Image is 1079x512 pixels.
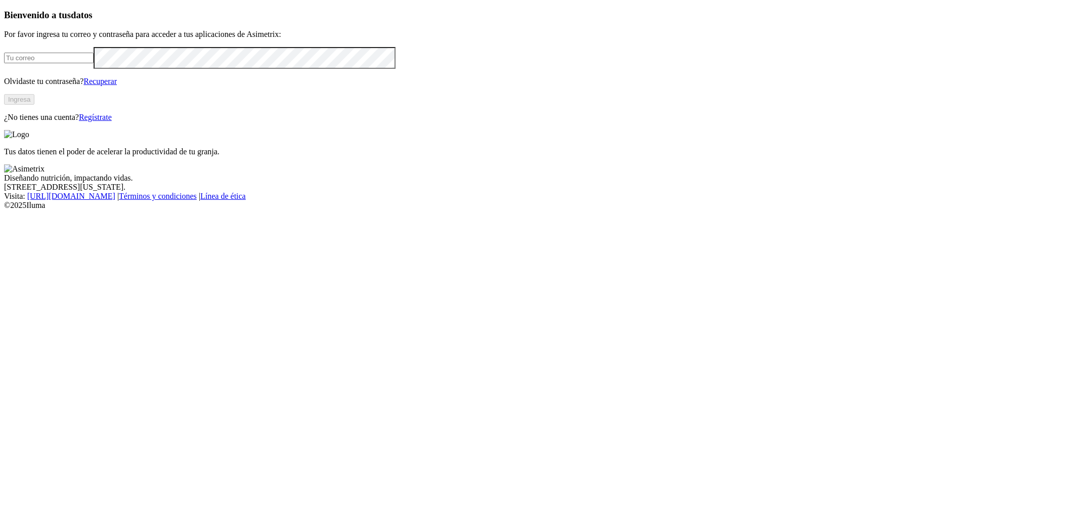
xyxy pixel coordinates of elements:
div: [STREET_ADDRESS][US_STATE]. [4,183,1075,192]
a: Regístrate [79,113,112,121]
img: Logo [4,130,29,139]
div: © 2025 Iluma [4,201,1075,210]
img: Asimetrix [4,164,45,174]
a: Línea de ética [200,192,246,200]
h3: Bienvenido a tus [4,10,1075,21]
p: Tus datos tienen el poder de acelerar la productividad de tu granja. [4,147,1075,156]
p: ¿No tienes una cuenta? [4,113,1075,122]
input: Tu correo [4,53,94,63]
span: datos [71,10,93,20]
p: Por favor ingresa tu correo y contraseña para acceder a tus aplicaciones de Asimetrix: [4,30,1075,39]
div: Diseñando nutrición, impactando vidas. [4,174,1075,183]
p: Olvidaste tu contraseña? [4,77,1075,86]
div: Visita : | | [4,192,1075,201]
a: Recuperar [83,77,117,86]
a: Términos y condiciones [119,192,197,200]
button: Ingresa [4,94,34,105]
a: [URL][DOMAIN_NAME] [27,192,115,200]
